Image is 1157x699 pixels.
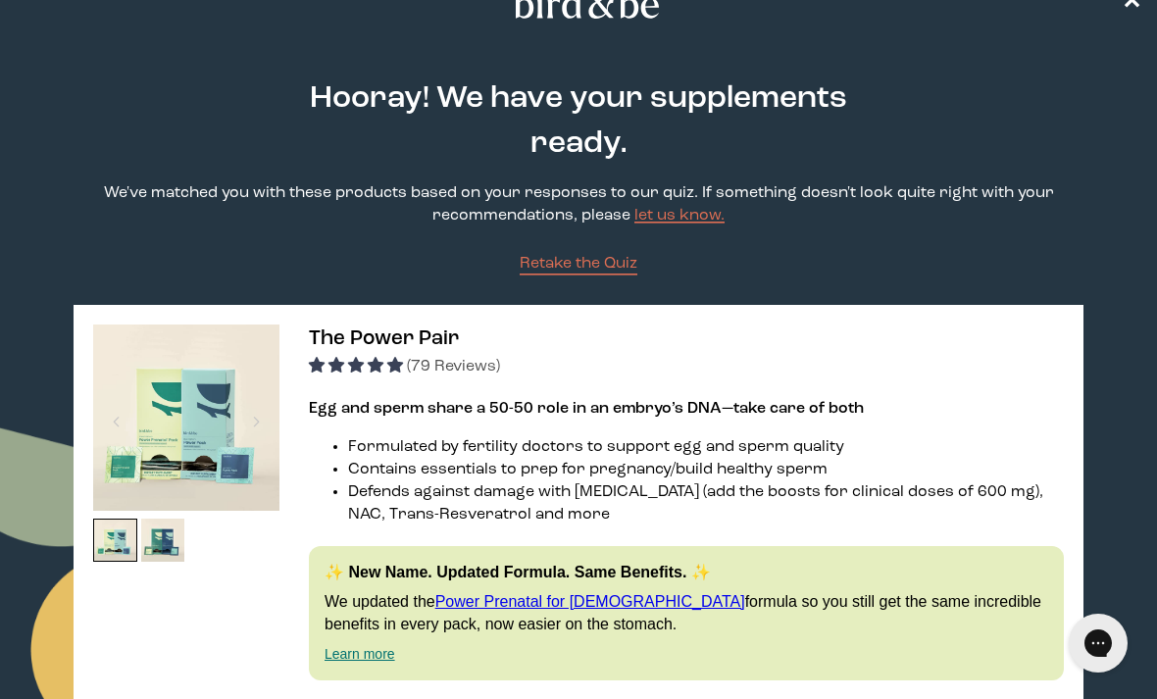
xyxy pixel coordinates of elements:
span: Retake the Quiz [520,256,637,272]
li: Formulated by fertility doctors to support egg and sperm quality [348,436,1064,459]
a: Learn more [325,646,395,662]
a: let us know. [634,208,725,224]
img: thumbnail image [93,519,137,563]
span: (79 Reviews) [407,359,500,374]
strong: ✨ New Name. Updated Formula. Same Benefits. ✨ [325,564,711,580]
span: 4.92 stars [309,359,407,374]
h2: Hooray! We have your supplements ready. [276,76,881,167]
p: We've matched you with these products based on your responses to our quiz. If something doesn't l... [74,182,1083,227]
span: The Power Pair [309,328,459,349]
img: thumbnail image [141,519,185,563]
iframe: Gorgias live chat messenger [1059,607,1137,679]
p: We updated the formula so you still get the same incredible benefits in every pack, now easier on... [325,591,1048,635]
a: Power Prenatal for [DEMOGRAPHIC_DATA] [435,593,745,610]
img: thumbnail image [93,325,279,511]
strong: Egg and sperm share a 50-50 role in an embryo’s DNA—take care of both [309,401,864,417]
li: Contains essentials to prep for pregnancy/build healthy sperm [348,459,1064,481]
li: Defends against damage with [MEDICAL_DATA] (add the boosts for clinical doses of 600 mg), NAC, Tr... [348,481,1064,526]
a: Retake the Quiz [520,253,637,275]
